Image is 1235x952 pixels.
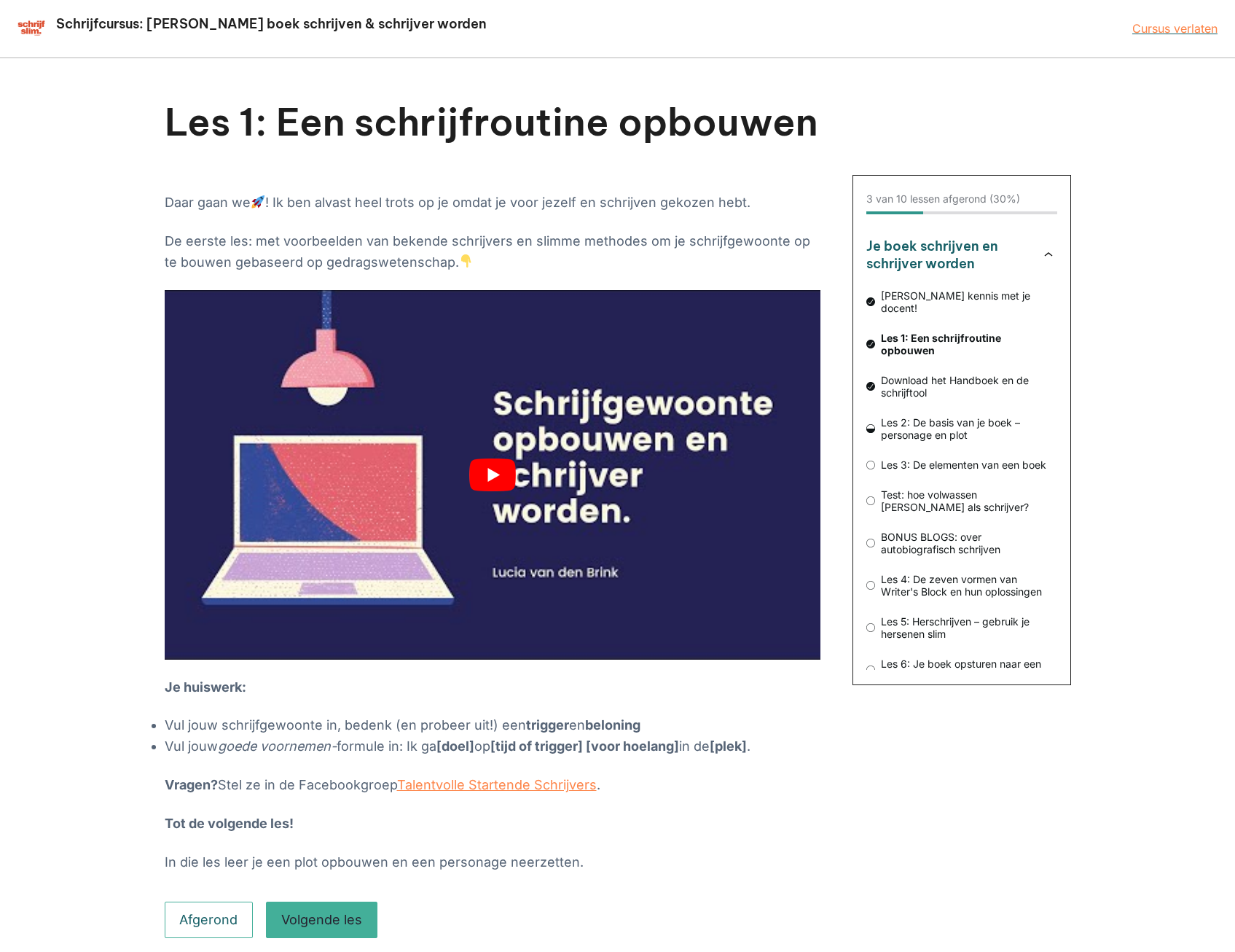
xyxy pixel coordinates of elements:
[165,775,820,796] p: Stel ze in de Facebookgroep .
[866,531,1057,555] a: BONUS BLOGS: over autobiografisch schrijven
[397,777,597,792] a: Talentvolle Startende Schrijvers
[165,736,820,757] li: Vul jouw formule in: Ik ga op in de .
[875,573,1057,598] span: Les 4: De zeven vormen van Writer's Block en hun oplossingen
[266,902,377,938] button: Volgende les
[490,738,679,754] strong: [tijd of trigger] [voor hoelang]
[585,717,640,733] strong: beloning
[165,902,254,938] button: Afgerond
[165,231,820,273] p: De eerste les: met voorbeelden van bekende schrijvers en slimme methodes om je schrijfgewoonte op...
[875,488,1057,513] span: Test: hoe volwassen [PERSON_NAME] als schrijver?
[866,416,1057,441] a: Les 2: De basis van je boek – personage en plot
[875,531,1057,555] span: BONUS BLOGS: over autobiografisch schrijven
[866,238,1025,273] h3: Je boek schrijven en schrijver worden
[218,738,337,754] em: goede voornemen-
[55,15,488,32] h2: Schrijfcursus: [PERSON_NAME] boek schrijven & schrijver worden
[875,658,1057,682] span: Les 6: Je boek opsturen naar een uitgeverij
[710,738,747,754] strong: [plek]
[165,715,820,736] li: Vul jouw schrijfgewoonte in, bedenk (en probeer uit!) een en
[875,416,1057,441] span: Les 2: De basis van je boek – personage en plot
[866,573,1057,598] a: Les 4: De zeven vormen van Writer's Block en hun oplossingen
[165,679,246,695] strong: Je huiswerk:
[251,195,264,208] img: 🚀
[866,193,1020,206] div: 3 van 10 lessen afgerond (30%)
[165,99,820,146] h1: Les 1: Een schrijfroutine opbouwen
[17,20,46,37] img: schrijfcursus schrijfslim academy
[165,290,820,659] button: play Youtube video
[866,374,1057,399] a: Download het Handboek en de schrijftool
[866,488,1057,513] a: Test: hoe volwassen [PERSON_NAME] als schrijver?
[165,852,820,873] p: In die les leer je een plot opbouwen en een personage neerzetten.
[866,658,1057,682] a: Les 6: Je boek opsturen naar een uitgeverij
[866,332,1057,356] a: Les 1: Een schrijfroutine opbouwen
[165,192,820,214] p: Daar gaan we ! Ik ben alvast heel trots op je omdat je voor jezelf en schrijven gekozen hebt.
[866,238,1057,676] nav: Cursusoverzicht
[460,254,473,268] img: 👇
[875,374,1057,399] span: Download het Handboek en de schrijftool
[875,289,1057,314] span: [PERSON_NAME] kennis met je docent!
[436,738,474,754] strong: [doel]
[1132,21,1218,36] a: Cursus verlaten
[875,615,1057,640] span: Les 5: Herschrijven – gebruik je hersenen slim
[875,459,1057,471] span: Les 3: De elementen van een boek
[866,459,1057,471] a: Les 3: De elementen van een boek
[866,289,1057,314] a: [PERSON_NAME] kennis met je docent!
[165,777,218,792] strong: Vragen?
[875,332,1057,356] span: Les 1: Een schrijfroutine opbouwen
[526,717,569,733] strong: trigger
[866,615,1057,640] a: Les 5: Herschrijven – gebruik je hersenen slim
[866,238,1057,273] button: Je boek schrijven en schrijver worden
[165,816,294,831] strong: Tot de volgende les!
